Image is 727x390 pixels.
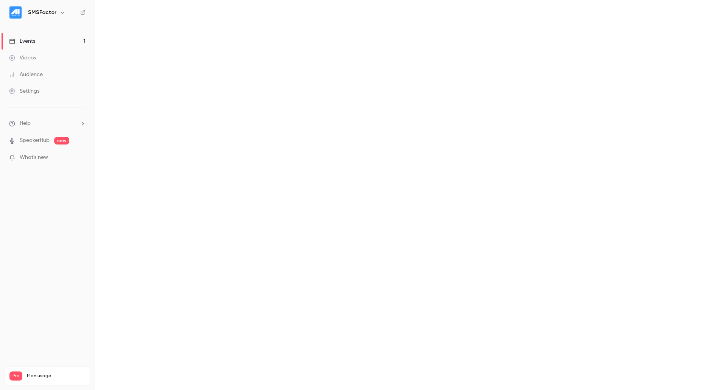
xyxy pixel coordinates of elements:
iframe: Noticeable Trigger [76,154,86,161]
div: Events [9,37,35,45]
img: SMSFactor [9,6,22,19]
span: Pro [9,371,22,381]
span: What's new [20,154,48,162]
span: Plan usage [27,373,85,379]
span: Help [20,120,31,127]
div: Settings [9,87,39,95]
li: help-dropdown-opener [9,120,86,127]
a: SpeakerHub [20,137,50,145]
div: Videos [9,54,36,62]
h6: SMSFactor [28,9,56,16]
span: new [54,137,69,145]
div: Audience [9,71,43,78]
